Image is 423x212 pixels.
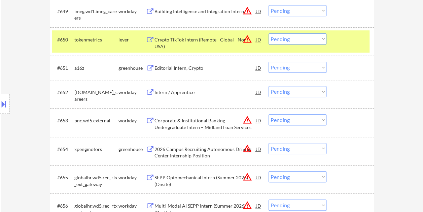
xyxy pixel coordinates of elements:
[74,36,118,43] div: tokenmetrics
[118,203,146,209] div: workday
[255,62,262,74] div: JD
[243,172,252,182] button: warning_amber
[255,171,262,183] div: JD
[118,8,146,15] div: workday
[118,89,146,96] div: workday
[57,203,69,209] div: #656
[255,33,262,46] div: JD
[154,174,256,187] div: SEPP Optomechanical Intern (Summer 2026)(Onsite)
[255,86,262,98] div: JD
[154,117,256,130] div: Corporate & Institutional Banking Undergraduate Intern – Midland Loan Services
[118,146,146,153] div: greenhouse
[118,174,146,181] div: workday
[57,36,69,43] div: #650
[154,8,256,15] div: Building Intelligence and Integration Intern
[118,36,146,43] div: lever
[118,117,146,124] div: workday
[154,89,256,96] div: Intern / Apprentice
[243,115,252,125] button: warning_amber
[154,65,256,71] div: Editorial Intern, Crypto
[255,5,262,17] div: JD
[154,36,256,50] div: Crypto TikTok Intern (Remote - Global - Non-USA)
[243,34,252,44] button: warning_amber
[74,174,118,187] div: globalhr.wd5.rec_rtx_ext_gateway
[243,6,252,16] button: warning_amber
[255,200,262,212] div: JD
[243,144,252,153] button: warning_amber
[154,146,256,159] div: 2026 Campus Recruiting Autonomous Driving Center Internship Position
[243,201,252,210] button: warning_amber
[255,114,262,126] div: JD
[118,65,146,71] div: greenhouse
[57,174,69,181] div: #655
[255,143,262,155] div: JD
[74,8,118,21] div: imeg.wd1.imeg_careers
[57,8,69,15] div: #649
